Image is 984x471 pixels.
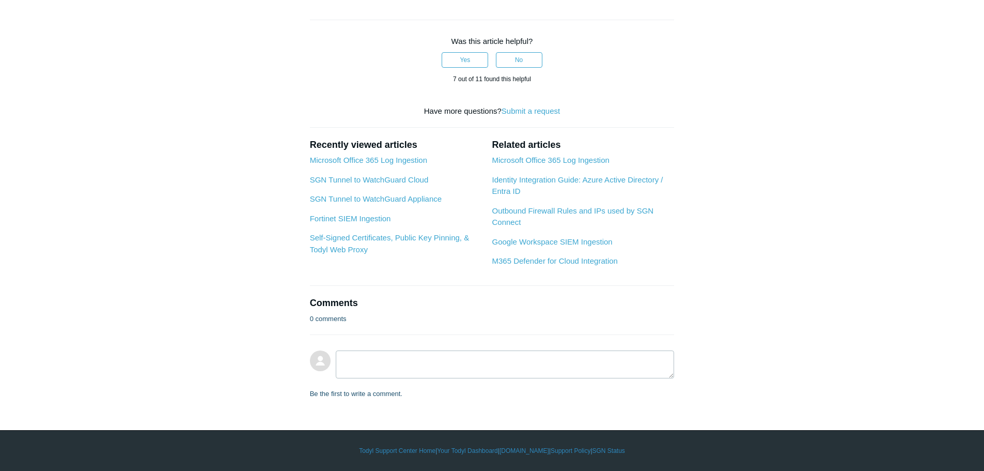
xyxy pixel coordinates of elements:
[310,233,470,254] a: Self-Signed Certificates, Public Key Pinning, & Todyl Web Proxy
[336,351,675,378] textarea: Add your comment
[499,446,549,455] a: [DOMAIN_NAME]
[437,446,497,455] a: Your Todyl Dashboard
[496,52,542,68] button: This article was not helpful
[359,446,435,455] a: Todyl Support Center Home
[451,37,533,45] span: Was this article helpful?
[492,256,617,265] a: M365 Defender for Cloud Integration
[193,446,792,455] div: | | | |
[551,446,590,455] a: Support Policy
[310,156,427,164] a: Microsoft Office 365 Log Ingestion
[310,105,675,117] div: Have more questions?
[592,446,625,455] a: SGN Status
[310,296,675,310] h2: Comments
[453,75,531,83] span: 7 out of 11 found this helpful
[310,389,402,399] p: Be the first to write a comment.
[310,214,391,223] a: Fortinet SIEM Ingestion
[492,206,653,227] a: Outbound Firewall Rules and IPs used by SGN Connect
[492,138,674,152] h2: Related articles
[310,175,429,184] a: SGN Tunnel to WatchGuard Cloud
[492,237,612,246] a: Google Workspace SIEM Ingestion
[310,314,347,324] p: 0 comments
[502,107,560,115] a: Submit a request
[310,194,442,203] a: SGN Tunnel to WatchGuard Appliance
[442,52,488,68] button: This article was helpful
[492,175,663,196] a: Identity Integration Guide: Azure Active Directory / Entra ID
[492,156,609,164] a: Microsoft Office 365 Log Ingestion
[310,138,482,152] h2: Recently viewed articles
